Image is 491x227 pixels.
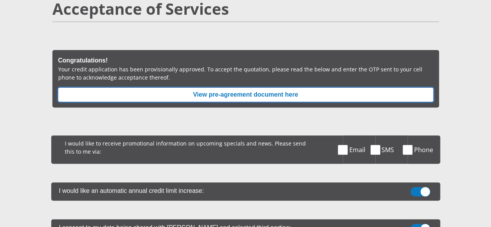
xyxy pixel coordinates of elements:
label: I would like an automatic annual credit limit increase: [51,182,401,198]
p: Your credit application has been provisionally approved. To accept the quotation, please read the... [58,65,433,81]
span: SMS [382,145,394,154]
span: Email [349,145,365,154]
b: Congratulations! [58,57,108,64]
p: I would like to receive promotional information on upcoming specials and news. Please send this t... [57,135,314,158]
span: Phone [414,145,433,154]
button: View pre-agreement document here [58,88,433,102]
